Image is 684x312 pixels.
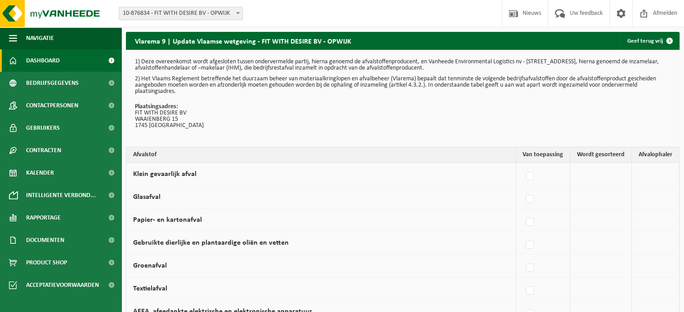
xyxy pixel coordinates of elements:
label: Textielafval [133,285,167,292]
th: Wordt gesorteerd [570,147,632,163]
p: 1) Deze overeenkomst wordt afgesloten tussen ondervermelde partij, hierna genoemd de afvalstoffen... [135,59,671,71]
th: Van toepassing [516,147,570,163]
span: Contracten [26,139,61,162]
span: Bedrijfsgegevens [26,72,79,94]
a: Geef terug vrij [620,32,679,50]
span: Intelligente verbond... [26,184,96,207]
span: Product Shop [26,251,67,274]
th: Afvalstof [126,147,516,163]
label: Glasafval [133,193,161,201]
p: 2) Het Vlaams Reglement betreffende het duurzaam beheer van materiaalkringlopen en afvalbeheer (V... [135,76,671,95]
span: Acceptatievoorwaarden [26,274,99,296]
label: Groenafval [133,262,167,269]
span: Contactpersonen [26,94,78,117]
span: Navigatie [26,27,54,49]
span: 10-876834 - FIT WITH DESIRE BV - OPWIJK [119,7,243,20]
label: Klein gevaarlijk afval [133,171,197,178]
label: Gebruikte dierlijke en plantaardige oliën en vetten [133,239,289,246]
span: Kalender [26,162,54,184]
span: Rapportage [26,207,61,229]
span: 10-876834 - FIT WITH DESIRE BV - OPWIJK [119,7,242,20]
p: FIT WITH DESIRE BV WAAIENBERG 15 1745 [GEOGRAPHIC_DATA] [135,104,671,129]
label: Papier- en kartonafval [133,216,202,224]
span: Gebruikers [26,117,60,139]
h2: Vlarema 9 | Update Vlaamse wetgeving - FIT WITH DESIRE BV - OPWIJK [126,32,360,49]
strong: Plaatsingsadres: [135,103,178,110]
span: Documenten [26,229,64,251]
span: Dashboard [26,49,60,72]
th: Afvalophaler [632,147,679,163]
